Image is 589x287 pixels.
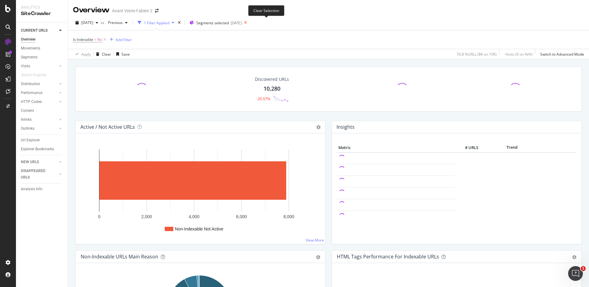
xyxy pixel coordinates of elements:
div: Apply [81,52,91,57]
text: 2,000 [141,214,152,219]
div: -35.57% [256,96,270,101]
div: times [177,20,182,26]
button: [DATE] [73,18,101,28]
div: Overview [21,36,36,43]
a: Distribution [21,81,57,87]
a: Visits [21,63,57,69]
div: 1 Filter Applied [144,20,169,26]
button: Switch to Advanced Mode [538,49,584,59]
div: Non-Indexable URLs Main Reason [81,254,158,260]
a: Explorer Bookmarks [21,146,64,152]
a: Performance [21,90,57,96]
span: 1 [581,266,586,271]
h4: Active / Not Active URLs [80,123,135,131]
span: Segments selected [196,20,229,26]
div: Analytics [21,5,63,10]
a: HTTP Codes [21,99,57,105]
div: Outlinks [21,125,34,132]
a: View More [306,238,324,243]
div: 76.8 % URLs ( 8K on 10K ) [456,52,497,57]
a: CURRENT URLS [21,27,57,34]
div: Content [21,108,34,114]
button: Previous [106,18,130,28]
a: NEW URLS [21,159,57,165]
div: Visits [21,63,30,69]
a: Movements [21,45,64,52]
div: HTTP Codes [21,99,42,105]
div: Add Filter [116,37,132,42]
h4: Insights [337,123,355,131]
div: Avant Vente Fabien 2 [112,8,152,14]
text: 0 [98,214,101,219]
div: Clear [102,52,111,57]
div: Save [121,52,130,57]
a: Inlinks [21,116,57,123]
a: Url Explorer [21,137,64,143]
a: Outlinks [21,125,57,132]
text: 4,000 [189,214,199,219]
button: Apply [73,49,91,59]
span: Previous [106,20,123,25]
div: Overview [73,5,110,15]
div: Discovered URLs [255,76,289,82]
div: Url Explorer [21,137,40,143]
svg: A chart. [81,143,318,239]
div: DISAPPEARED URLS [21,168,52,181]
div: Clear Selection [248,5,284,16]
th: Metric [337,143,455,152]
div: arrow-right-arrow-left [155,9,159,13]
iframe: Intercom live chat [568,266,583,281]
div: Explorer Bookmarks [21,146,54,152]
div: HTML Tags Performance for Indexable URLs [337,254,439,260]
a: DISAPPEARED URLS [21,168,57,181]
th: Trend [480,143,544,152]
i: Options [316,125,321,129]
text: Non-Indexable Not Active [175,226,223,231]
button: 1 Filter Applied [135,18,177,28]
div: Analysis Info [21,186,42,192]
a: Analysis Info [21,186,64,192]
span: = [94,37,96,42]
div: SiteCrawler [21,10,63,17]
text: 8,000 [283,214,294,219]
button: Add Filter [107,36,132,43]
div: Distribution [21,81,40,87]
span: Is Indexable [73,37,93,42]
div: gear [316,255,320,259]
div: Search Engines [21,72,46,78]
text: 6,000 [236,214,247,219]
div: Performance [21,90,42,96]
button: Save [114,49,130,59]
a: Overview [21,36,64,43]
a: Segments [21,54,64,61]
div: Segments [21,54,37,61]
div: Switch to Advanced Mode [540,52,584,57]
button: Clear [94,49,111,59]
div: 10,280 [264,85,280,93]
span: 2025 Sep. 12th [81,20,93,25]
span: No [97,35,102,44]
div: Inlinks [21,116,32,123]
span: vs [101,20,106,25]
div: gear [572,255,576,259]
th: # URLS [455,143,480,152]
button: Segments selected[DATE] [187,18,242,28]
div: NEW URLS [21,159,39,165]
a: Content [21,108,64,114]
div: - Visits ( 0 on N/A ) [504,52,533,57]
a: Search Engines [21,72,52,78]
div: [DATE] [231,20,242,26]
div: CURRENT URLS [21,27,48,34]
div: Movements [21,45,40,52]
